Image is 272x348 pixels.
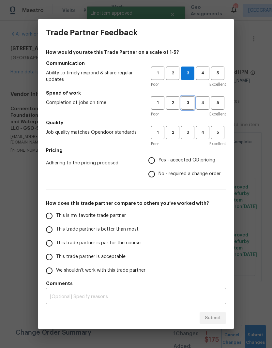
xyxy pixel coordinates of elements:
span: 5 [212,99,224,107]
button: 3 [181,96,194,110]
span: 3 [182,129,194,136]
h4: How would you rate this Trade Partner on a scale of 1-5? [46,49,226,55]
div: Pricing [148,154,226,181]
h5: Comments [46,280,226,287]
button: 3 [181,126,194,139]
span: 2 [167,99,179,107]
span: Poor [151,81,159,88]
span: 2 [167,129,179,136]
span: 1 [152,129,164,136]
span: 1 [152,99,164,107]
span: 5 [212,129,224,136]
button: 2 [166,67,179,80]
h5: Speed of work [46,90,226,96]
span: Ability to timely respond & share regular updates [46,70,141,83]
h5: How does this trade partner compare to others you’ve worked with? [46,200,226,206]
button: 1 [151,96,164,110]
span: 3 [181,69,194,77]
span: Poor [151,111,159,117]
span: 2 [167,69,179,77]
h5: Quality [46,119,226,126]
button: 5 [211,67,224,80]
span: 4 [197,99,209,107]
h5: Communication [46,60,226,67]
button: 2 [166,126,179,139]
button: 3 [181,67,194,80]
button: 5 [211,126,224,139]
span: 3 [182,99,194,107]
span: Completion of jobs on time [46,99,141,106]
h3: Trade Partner Feedback [46,28,138,37]
button: 4 [196,67,209,80]
span: 1 [152,69,164,77]
span: We shouldn't work with this trade partner [56,267,145,274]
div: How does this trade partner compare to others you’ve worked with? [46,209,226,278]
span: Adhering to the pricing proposed [46,160,138,166]
button: 1 [151,67,164,80]
span: Excellent [209,111,226,117]
span: Poor [151,141,159,147]
span: Excellent [209,81,226,88]
span: This trade partner is acceptable [56,253,126,260]
span: This trade partner is better than most [56,226,139,233]
span: This is my favorite trade partner [56,212,126,219]
h5: Pricing [46,147,226,154]
span: 5 [212,69,224,77]
button: 2 [166,96,179,110]
button: 1 [151,126,164,139]
button: 4 [196,96,209,110]
button: 4 [196,126,209,139]
span: Excellent [209,141,226,147]
span: This trade partner is par for the course [56,240,141,247]
span: Yes - accepted OD pricing [159,157,215,164]
button: 5 [211,96,224,110]
span: No - required a change order [159,171,221,177]
span: 4 [197,129,209,136]
span: Job quality matches Opendoor standards [46,129,141,136]
span: 4 [197,69,209,77]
